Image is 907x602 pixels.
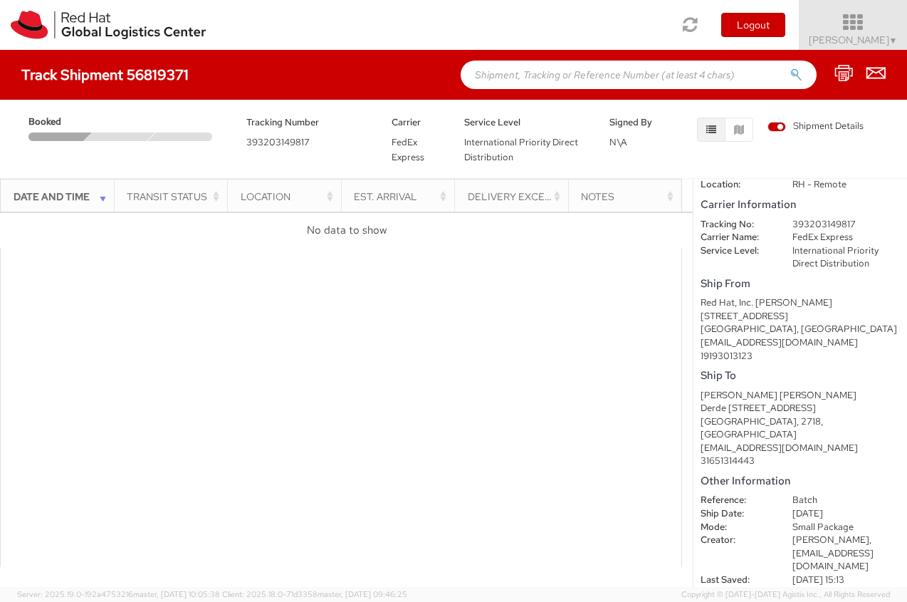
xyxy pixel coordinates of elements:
div: Red Hat, Inc. [PERSON_NAME] [701,296,900,310]
div: Transit Status [127,190,223,204]
dt: Creator: [690,534,782,547]
div: Location [241,190,337,204]
dt: Last Saved: [690,574,782,587]
span: Client: 2025.18.0-71d3358 [222,589,407,599]
dt: Reference: [690,494,782,507]
h5: Other Information [701,475,900,487]
span: Copyright © [DATE]-[DATE] Agistix Inc., All Rights Reserved [681,589,890,601]
dt: Carrier Name: [690,231,782,244]
dt: Service Level: [690,244,782,258]
div: [PERSON_NAME] [PERSON_NAME] [701,389,900,403]
div: Date and Time [14,190,110,204]
span: 393203149817 [246,136,310,148]
div: Est. Arrival [354,190,450,204]
img: rh-logistics-00dfa346123c4ec078e1.svg [11,11,206,39]
div: 31651314443 [701,455,900,468]
span: Shipment Details [767,120,864,133]
dt: Ship Date: [690,507,782,521]
span: [PERSON_NAME], [792,534,871,546]
h5: Ship To [701,370,900,382]
div: Notes [581,190,677,204]
h5: Signed By [609,118,661,128]
h5: Carrier Information [701,199,900,211]
div: [GEOGRAPHIC_DATA], [GEOGRAPHIC_DATA] [701,323,900,336]
span: ▼ [889,35,898,46]
h5: Service Level [464,118,588,128]
span: master, [DATE] 09:46:25 [318,589,407,599]
span: N\A [609,136,627,148]
span: Server: 2025.19.0-192a4753216 [17,589,220,599]
dt: Location: [690,178,782,192]
div: [GEOGRAPHIC_DATA], 2718, [GEOGRAPHIC_DATA] [701,415,900,442]
div: 19193013123 [701,350,900,363]
label: Shipment Details [767,120,864,135]
span: FedEx Express [392,136,424,163]
h5: Ship From [701,278,900,290]
input: Shipment, Tracking or Reference Number (at least 4 chars) [461,61,817,89]
button: Logout [721,13,785,37]
dt: Tracking No: [690,218,782,232]
dt: Mode: [690,521,782,534]
span: Booked [28,115,90,129]
div: [STREET_ADDRESS] [701,310,900,323]
div: [EMAIL_ADDRESS][DOMAIN_NAME] [701,442,900,455]
span: [PERSON_NAME] [809,33,898,46]
div: Derde [STREET_ADDRESS] [701,402,900,415]
span: master, [DATE] 10:05:38 [133,589,220,599]
h5: Tracking Number [246,118,370,128]
h4: Track Shipment 56819371 [21,67,189,83]
span: International Priority Direct Distribution [464,136,578,163]
div: Delivery Exception [468,190,564,204]
h5: Carrier [392,118,443,128]
div: [EMAIL_ADDRESS][DOMAIN_NAME] [701,336,900,350]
